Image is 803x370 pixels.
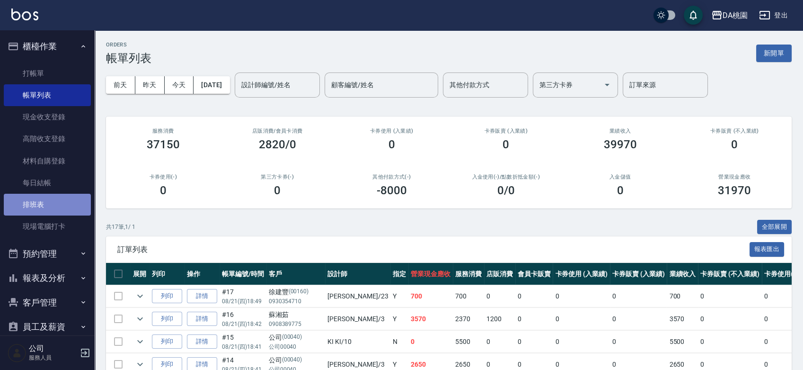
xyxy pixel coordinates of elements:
[453,331,484,353] td: 5500
[152,312,182,326] button: 列印
[617,184,624,197] h3: 0
[755,7,792,24] button: 登出
[515,285,553,307] td: 0
[266,263,326,285] th: 客戶
[762,308,801,330] td: 0
[707,6,751,25] button: DA桃園
[274,184,281,197] h3: 0
[484,308,515,330] td: 1200
[390,263,408,285] th: 指定
[503,138,509,151] h3: 0
[4,194,91,216] a: 排班表
[667,285,698,307] td: 700
[689,174,781,180] h2: 營業現金應收
[684,6,703,25] button: save
[762,331,801,353] td: 0
[133,334,147,349] button: expand row
[4,128,91,150] a: 高階收支登錄
[117,245,750,254] span: 訂單列表
[160,184,167,197] h3: 0
[553,263,610,285] th: 卡券使用 (入業績)
[4,150,91,172] a: 材料自購登錄
[408,331,453,353] td: 0
[269,297,323,306] p: 0930354710
[460,128,552,134] h2: 卡券販賣 (入業績)
[388,138,395,151] h3: 0
[610,308,667,330] td: 0
[185,263,220,285] th: 操作
[187,312,217,326] a: 詳情
[232,174,324,180] h2: 第三方卡券(-)
[152,289,182,304] button: 列印
[4,216,91,237] a: 現場電腦打卡
[259,138,296,151] h3: 2820/0
[600,77,615,92] button: Open
[453,308,484,330] td: 2370
[325,308,390,330] td: [PERSON_NAME] /3
[689,128,781,134] h2: 卡券販賣 (不入業績)
[282,333,302,343] p: (00040)
[222,320,264,328] p: 08/21 (四) 18:42
[484,285,515,307] td: 0
[408,308,453,330] td: 3570
[610,263,667,285] th: 卡券販賣 (入業績)
[756,45,792,62] button: 新開單
[484,263,515,285] th: 店販消費
[131,263,150,285] th: 展開
[165,76,194,94] button: 今天
[762,285,801,307] td: 0
[698,263,761,285] th: 卡券販賣 (不入業績)
[346,128,438,134] h2: 卡券使用 (入業績)
[515,263,553,285] th: 會員卡販賣
[698,308,761,330] td: 0
[408,285,453,307] td: 700
[106,223,135,231] p: 共 17 筆, 1 / 1
[232,128,324,134] h2: 店販消費 /會員卡消費
[325,285,390,307] td: [PERSON_NAME] /23
[346,174,438,180] h2: 其他付款方式(-)
[4,315,91,339] button: 員工及薪資
[4,84,91,106] a: 帳單列表
[731,138,738,151] h3: 0
[484,331,515,353] td: 0
[4,290,91,315] button: 客戶管理
[515,308,553,330] td: 0
[4,172,91,194] a: 每日結帳
[453,285,484,307] td: 700
[269,333,323,343] div: 公司
[269,355,323,365] div: 公司
[718,184,751,197] h3: 31970
[698,285,761,307] td: 0
[4,106,91,128] a: 現金收支登錄
[117,174,209,180] h2: 卡券使用(-)
[187,334,217,349] a: 詳情
[29,353,77,362] p: 服務人員
[750,242,785,257] button: 報表匯出
[117,128,209,134] h3: 服務消費
[106,76,135,94] button: 前天
[220,308,266,330] td: #16
[289,287,309,297] p: (00160)
[106,42,151,48] h2: ORDERS
[453,263,484,285] th: 服務消費
[8,343,26,362] img: Person
[497,184,515,197] h3: 0 /0
[187,289,217,304] a: 詳情
[4,266,91,290] button: 報表及分析
[269,287,323,297] div: 徐建豐
[515,331,553,353] td: 0
[220,285,266,307] td: #17
[756,48,792,57] a: 新開單
[4,34,91,59] button: 櫃檯作業
[269,310,323,320] div: 蘇湘茹
[390,331,408,353] td: N
[610,331,667,353] td: 0
[698,331,761,353] td: 0
[222,343,264,351] p: 08/21 (四) 18:41
[750,244,785,253] a: 報表匯出
[667,331,698,353] td: 5500
[460,174,552,180] h2: 入金使用(-) /點數折抵金額(-)
[574,174,666,180] h2: 入金儲值
[610,285,667,307] td: 0
[4,63,91,84] a: 打帳單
